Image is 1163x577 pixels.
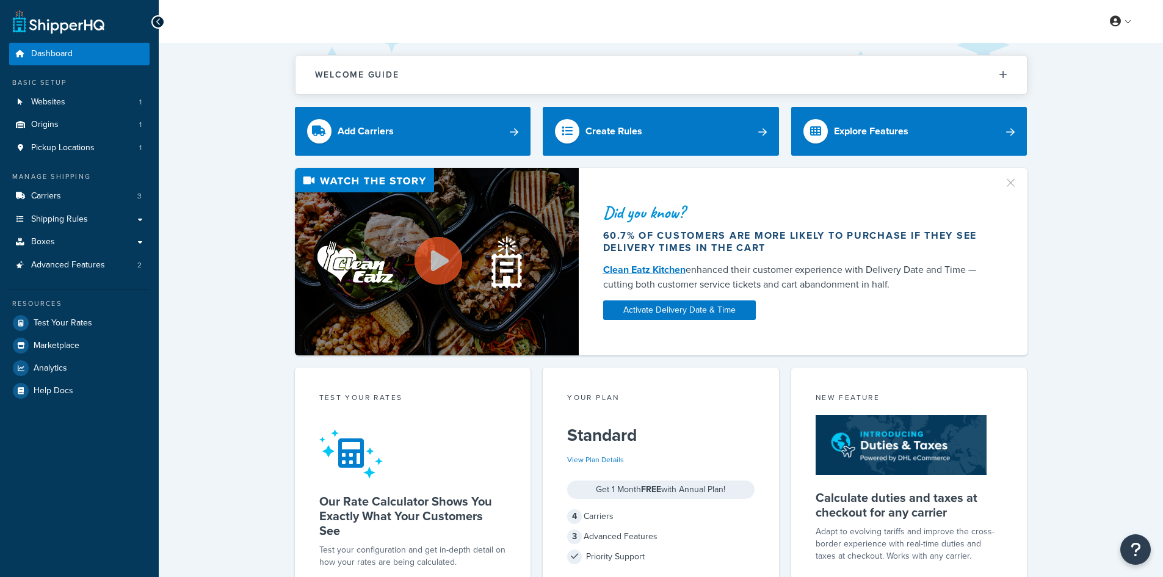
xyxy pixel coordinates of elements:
span: Carriers [31,191,61,201]
li: Pickup Locations [9,137,150,159]
div: Create Rules [585,123,642,140]
span: 3 [567,529,582,544]
li: Origins [9,114,150,136]
div: Manage Shipping [9,172,150,182]
span: 1 [139,97,142,107]
span: Boxes [31,237,55,247]
span: Dashboard [31,49,73,59]
span: 2 [137,260,142,270]
h5: Standard [567,426,755,445]
li: Advanced Features [9,254,150,277]
span: 4 [567,509,582,524]
a: Boxes [9,231,150,253]
div: 60.7% of customers are more likely to purchase if they see delivery times in the cart [603,230,989,254]
a: Create Rules [543,107,779,156]
div: Did you know? [603,204,989,221]
div: Advanced Features [567,528,755,545]
div: Test your rates [319,392,507,406]
div: enhanced their customer experience with Delivery Date and Time — cutting both customer service ti... [603,263,989,292]
a: Pickup Locations1 [9,137,150,159]
span: 1 [139,143,142,153]
a: Shipping Rules [9,208,150,231]
div: Add Carriers [338,123,394,140]
div: Carriers [567,508,755,525]
a: Dashboard [9,43,150,65]
h2: Welcome Guide [315,70,399,79]
span: Websites [31,97,65,107]
a: View Plan Details [567,454,624,465]
span: Shipping Rules [31,214,88,225]
li: Websites [9,91,150,114]
div: Get 1 Month with Annual Plan! [567,481,755,499]
a: Advanced Features2 [9,254,150,277]
h5: Calculate duties and taxes at checkout for any carrier [816,490,1003,520]
div: Explore Features [834,123,908,140]
span: Marketplace [34,341,79,351]
div: Priority Support [567,548,755,565]
button: Open Resource Center [1120,534,1151,565]
a: Marketplace [9,335,150,357]
div: Basic Setup [9,78,150,88]
div: New Feature [816,392,1003,406]
strong: FREE [641,483,661,496]
a: Clean Eatz Kitchen [603,263,686,277]
a: Activate Delivery Date & Time [603,300,756,320]
span: Pickup Locations [31,143,95,153]
a: Origins1 [9,114,150,136]
span: Help Docs [34,386,73,396]
span: 3 [137,191,142,201]
span: Analytics [34,363,67,374]
img: Video thumbnail [295,168,579,355]
span: Origins [31,120,59,130]
a: Test Your Rates [9,312,150,334]
h5: Our Rate Calculator Shows You Exactly What Your Customers See [319,494,507,538]
a: Help Docs [9,380,150,402]
button: Welcome Guide [295,56,1027,94]
div: Test your configuration and get in-depth detail on how your rates are being calculated. [319,544,507,568]
a: Analytics [9,357,150,379]
span: Test Your Rates [34,318,92,328]
span: 1 [139,120,142,130]
a: Websites1 [9,91,150,114]
a: Add Carriers [295,107,531,156]
div: Your Plan [567,392,755,406]
span: Advanced Features [31,260,105,270]
div: Resources [9,299,150,309]
a: Carriers3 [9,185,150,208]
li: Carriers [9,185,150,208]
p: Adapt to evolving tariffs and improve the cross-border experience with real-time duties and taxes... [816,526,1003,562]
a: Explore Features [791,107,1027,156]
